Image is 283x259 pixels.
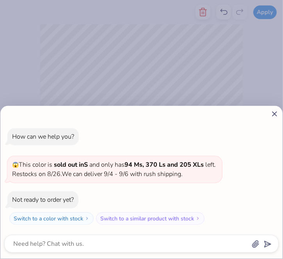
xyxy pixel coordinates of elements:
div: Not ready to order yet? [12,196,74,204]
div: How can we help you? [12,132,74,141]
button: Switch to a color with stock [9,212,94,225]
span: This color is and only has left . Restocks on 8/26. We can deliver 9/4 - 9/6 with rush shipping. [12,160,216,178]
strong: 94 Ms, 370 Ls and 205 XLs [125,160,204,169]
img: Switch to a similar product with stock [196,216,200,221]
strong: sold out in S [54,160,88,169]
button: Switch to a similar product with stock [96,212,205,225]
span: 😱 [12,161,19,169]
img: Switch to a color with stock [85,216,89,221]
